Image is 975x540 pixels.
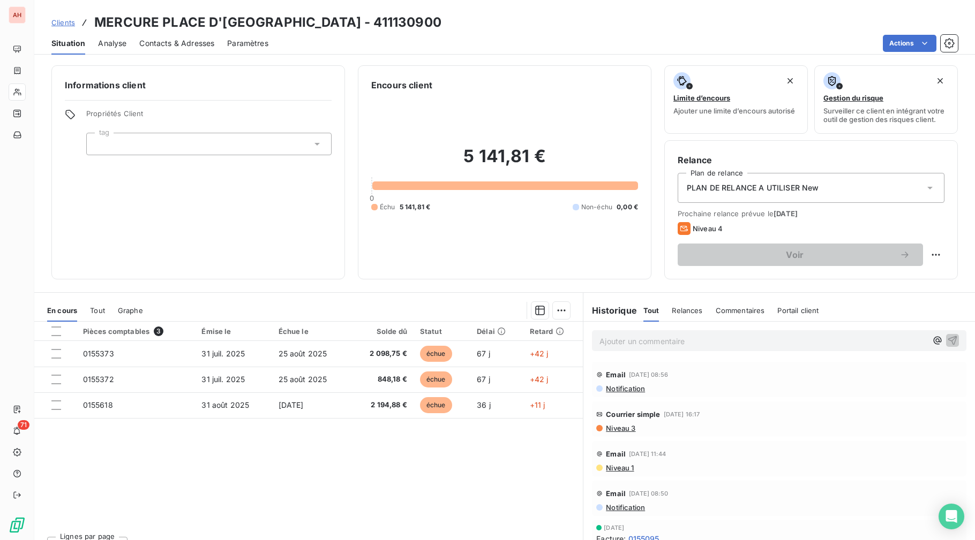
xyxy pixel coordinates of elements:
[371,146,638,178] h2: 5 141,81 €
[691,250,899,259] span: Voir
[154,326,163,336] span: 3
[530,327,577,336] div: Retard
[201,327,265,336] div: Émise le
[51,18,75,27] span: Clients
[279,375,327,384] span: 25 août 2025
[823,94,883,102] span: Gestion du risque
[605,463,634,472] span: Niveau 1
[606,370,626,379] span: Email
[583,304,637,317] h6: Historique
[51,17,75,28] a: Clients
[605,424,635,432] span: Niveau 3
[420,327,464,336] div: Statut
[678,244,923,266] button: Voir
[605,503,645,512] span: Notification
[664,65,808,134] button: Limite d’encoursAjouter une limite d’encours autorisé
[774,209,798,218] span: [DATE]
[356,327,407,336] div: Solde dû
[939,504,964,529] div: Open Intercom Messenger
[643,306,659,315] span: Tout
[477,400,491,409] span: 36 j
[356,348,407,359] span: 2 098,75 €
[83,349,114,358] span: 0155373
[673,94,730,102] span: Limite d’encours
[118,306,143,315] span: Graphe
[201,349,245,358] span: 31 juil. 2025
[530,349,549,358] span: +42 j
[581,202,612,212] span: Non-échu
[605,384,645,393] span: Notification
[420,371,452,387] span: échue
[693,224,723,233] span: Niveau 4
[777,306,819,315] span: Portail client
[664,411,700,417] span: [DATE] 16:17
[279,327,344,336] div: Échue le
[606,489,626,498] span: Email
[139,38,214,49] span: Contacts & Adresses
[477,375,490,384] span: 67 j
[83,326,189,336] div: Pièces comptables
[629,371,668,378] span: [DATE] 08:56
[477,349,490,358] span: 67 j
[673,107,795,115] span: Ajouter une limite d’encours autorisé
[94,13,441,32] h3: MERCURE PLACE D'[GEOGRAPHIC_DATA] - 411130900
[65,79,332,92] h6: Informations client
[279,349,327,358] span: 25 août 2025
[629,451,666,457] span: [DATE] 11:44
[83,375,114,384] span: 0155372
[617,202,638,212] span: 0,00 €
[9,516,26,534] img: Logo LeanPay
[83,400,113,409] span: 0155618
[86,109,332,124] span: Propriétés Client
[883,35,936,52] button: Actions
[380,202,395,212] span: Échu
[420,346,452,362] span: échue
[530,400,545,409] span: +11 j
[678,154,944,166] h6: Relance
[95,139,104,149] input: Ajouter une valeur
[18,420,29,430] span: 71
[201,400,249,409] span: 31 août 2025
[90,306,105,315] span: Tout
[98,38,126,49] span: Analyse
[420,397,452,413] span: échue
[370,194,374,202] span: 0
[371,79,432,92] h6: Encours client
[201,375,245,384] span: 31 juil. 2025
[356,400,407,410] span: 2 194,88 €
[604,524,624,531] span: [DATE]
[356,374,407,385] span: 848,18 €
[530,375,549,384] span: +42 j
[678,209,944,218] span: Prochaine relance prévue le
[51,38,85,49] span: Situation
[400,202,431,212] span: 5 141,81 €
[227,38,268,49] span: Paramètres
[9,6,26,24] div: AH
[716,306,765,315] span: Commentaires
[279,400,304,409] span: [DATE]
[672,306,702,315] span: Relances
[47,306,77,315] span: En cours
[687,182,819,193] span: PLAN DE RELANCE A UTILISER New
[606,450,626,458] span: Email
[823,107,949,124] span: Surveiller ce client en intégrant votre outil de gestion des risques client.
[629,490,668,497] span: [DATE] 08:50
[814,65,958,134] button: Gestion du risqueSurveiller ce client en intégrant votre outil de gestion des risques client.
[606,410,660,419] span: Courrier simple
[477,327,517,336] div: Délai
